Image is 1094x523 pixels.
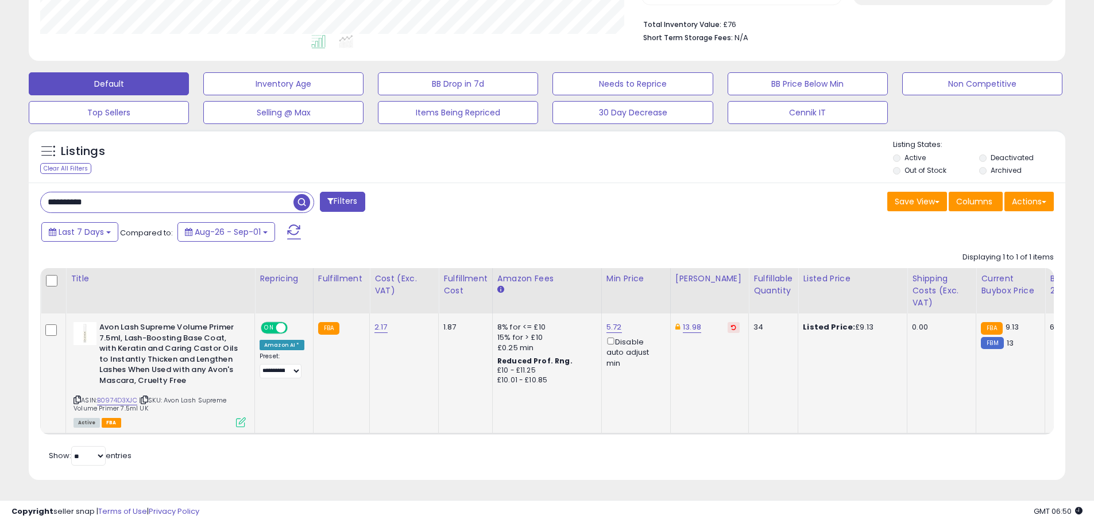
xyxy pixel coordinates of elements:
label: Deactivated [991,153,1034,162]
small: FBA [318,322,339,335]
span: All listings currently available for purchase on Amazon [74,418,100,428]
span: Aug-26 - Sep-01 [195,226,261,238]
a: 13.98 [683,321,701,333]
div: Disable auto adjust min [606,335,662,369]
div: 15% for > £10 [497,332,593,343]
span: | SKU: Avon Lash Supreme Volume Primer 7.5ml UK [74,396,226,413]
b: Total Inventory Value: [643,20,721,29]
button: Cennik IT [728,101,888,124]
div: Preset: [260,352,304,378]
div: [PERSON_NAME] [675,273,744,285]
span: Show: entries [49,450,132,461]
div: Fulfillable Quantity [753,273,793,297]
span: 9.13 [1006,321,1019,332]
a: Terms of Use [98,506,147,517]
small: Amazon Fees. [497,285,504,295]
button: Needs to Reprice [552,72,713,95]
strong: Copyright [11,506,53,517]
button: Top Sellers [29,101,189,124]
span: OFF [286,323,304,333]
div: 34 [753,322,789,332]
span: ON [262,323,276,333]
div: Current Buybox Price [981,273,1040,297]
div: Repricing [260,273,308,285]
p: Listing States: [893,140,1065,150]
div: £9.13 [803,322,898,332]
div: 1.87 [443,322,484,332]
b: Short Term Storage Fees: [643,33,733,42]
div: 61% [1050,322,1088,332]
div: Fulfillment [318,273,365,285]
span: Compared to: [120,227,173,238]
a: B0974D3XJC [97,396,137,405]
button: Save View [887,192,947,211]
b: Avon Lash Supreme Volume Primer 7.5ml, Lash-Boosting Base Coat, with Keratin and Caring Castor Oi... [99,322,239,389]
div: 8% for <= £10 [497,322,593,332]
div: Cost (Exc. VAT) [374,273,434,297]
label: Active [904,153,926,162]
span: Columns [956,196,992,207]
li: £76 [643,17,1045,30]
div: Displaying 1 to 1 of 1 items [962,252,1054,263]
div: ASIN: [74,322,246,426]
a: 2.17 [374,321,388,333]
span: Last 7 Days [59,226,104,238]
div: Fulfillment Cost [443,273,488,297]
div: Listed Price [803,273,902,285]
b: Listed Price: [803,321,855,332]
div: BB Share 24h. [1050,273,1092,297]
button: Non Competitive [902,72,1062,95]
div: 0.00 [912,322,967,332]
div: Amazon AI * [260,340,304,350]
button: Default [29,72,189,95]
div: seller snap | | [11,506,199,517]
small: FBM [981,337,1003,349]
a: 5.72 [606,321,622,333]
button: 30 Day Decrease [552,101,713,124]
label: Out of Stock [904,165,946,175]
div: Shipping Costs (Exc. VAT) [912,273,971,309]
button: Last 7 Days [41,222,118,242]
b: Reduced Prof. Rng. [497,356,573,366]
span: 2025-09-9 06:50 GMT [1034,506,1083,517]
div: £10.01 - £10.85 [497,375,593,385]
div: Title [71,273,250,285]
h5: Listings [61,144,105,160]
div: £10 - £11.25 [497,366,593,375]
img: 21eWWo8qoaL._SL40_.jpg [74,322,96,345]
button: Columns [949,192,1003,211]
button: Selling @ Max [203,101,364,124]
a: Privacy Policy [149,506,199,517]
span: FBA [102,418,121,428]
div: Amazon Fees [497,273,597,285]
button: Aug-26 - Sep-01 [177,222,275,242]
small: FBA [981,322,1002,335]
div: £0.25 min [497,343,593,353]
button: Actions [1004,192,1054,211]
button: Items Being Repriced [378,101,538,124]
span: 13 [1007,338,1014,348]
button: Inventory Age [203,72,364,95]
label: Archived [991,165,1022,175]
span: N/A [735,32,748,43]
div: Clear All Filters [40,163,91,174]
button: BB Drop in 7d [378,72,538,95]
button: BB Price Below Min [728,72,888,95]
button: Filters [320,192,365,212]
div: Min Price [606,273,666,285]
